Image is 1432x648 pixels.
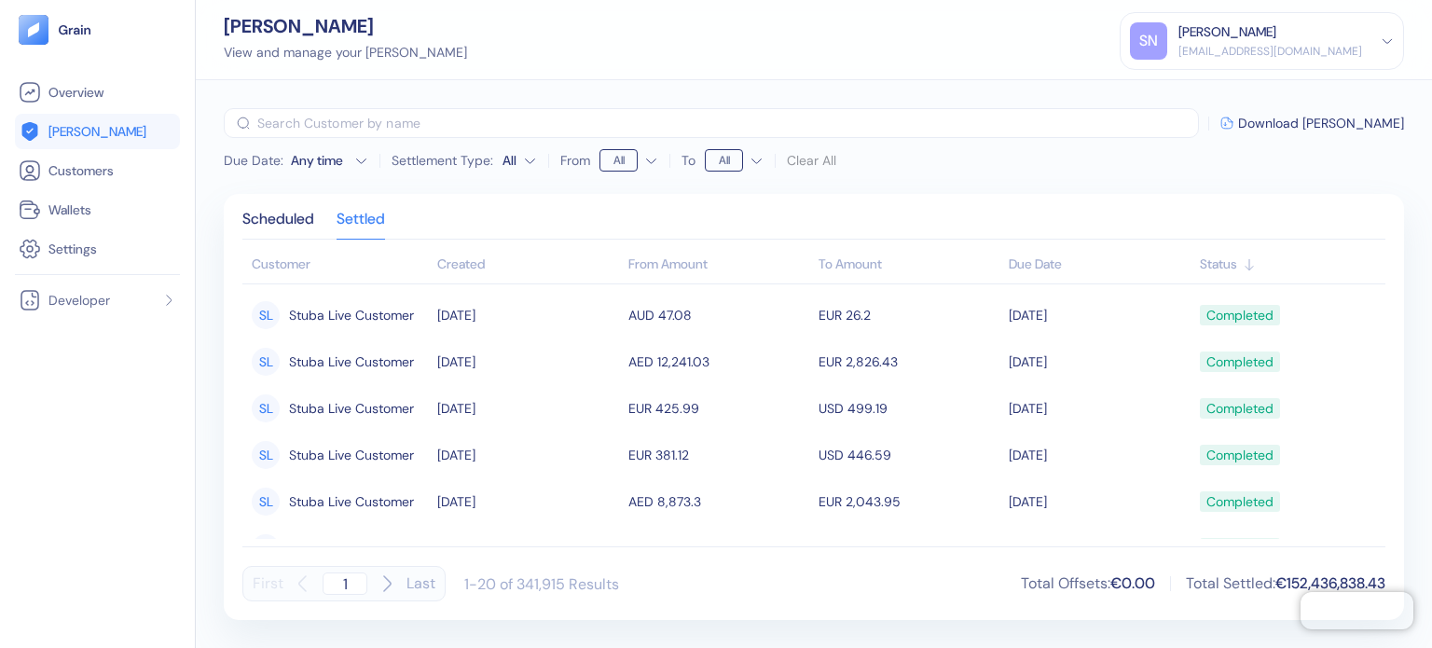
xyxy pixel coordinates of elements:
[437,255,618,274] div: Sort ascending
[1186,572,1385,595] div: Total Settled :
[1178,43,1362,60] div: [EMAIL_ADDRESS][DOMAIN_NAME]
[19,199,176,221] a: Wallets
[624,525,814,572] td: AED 9,870.09
[1238,117,1404,130] span: Download [PERSON_NAME]
[289,346,414,378] span: Stuba Live Customer
[1206,532,1274,564] div: Completed
[1130,22,1167,60] div: SN
[433,292,623,338] td: [DATE]
[814,432,1004,478] td: USD 446.59
[19,159,176,182] a: Customers
[814,247,1004,284] th: To Amount
[406,566,435,601] button: Last
[257,108,1199,138] input: Search Customer by name
[48,161,114,180] span: Customers
[814,338,1004,385] td: EUR 2,826.43
[19,120,176,143] a: [PERSON_NAME]
[48,83,103,102] span: Overview
[624,292,814,338] td: AUD 47.08
[224,151,283,170] span: Due Date :
[624,385,814,432] td: EUR 425.99
[48,240,97,258] span: Settings
[599,145,658,175] button: From
[392,154,493,167] label: Settlement Type:
[242,247,433,284] th: Customer
[1275,573,1385,593] span: €152,436,838.43
[252,488,280,516] div: SL
[289,486,414,517] span: Stuba Live Customer
[1004,338,1194,385] td: [DATE]
[624,338,814,385] td: AED 12,241.03
[289,299,414,331] span: Stuba Live Customer
[503,145,537,175] button: Settlement Type:
[252,534,280,562] div: SL
[1206,486,1274,517] div: Completed
[224,17,467,35] div: [PERSON_NAME]
[814,525,1004,572] td: EUR 2,272.47
[1004,385,1194,432] td: [DATE]
[1301,592,1413,629] iframe: Chatra live chat
[337,213,385,239] div: Settled
[560,154,590,167] label: From
[252,394,280,422] div: SL
[252,301,280,329] div: SL
[289,439,414,471] span: Stuba Live Customer
[252,348,280,376] div: SL
[1206,439,1274,471] div: Completed
[289,532,414,564] span: Stuba Live Customer
[224,151,368,170] button: Due Date:Any time
[433,338,623,385] td: [DATE]
[1206,346,1274,378] div: Completed
[1110,573,1155,593] span: €0.00
[1004,478,1194,525] td: [DATE]
[19,15,48,45] img: logo-tablet-V2.svg
[19,238,176,260] a: Settings
[1004,432,1194,478] td: [DATE]
[1004,292,1194,338] td: [DATE]
[464,574,619,594] div: 1-20 of 341,915 Results
[624,478,814,525] td: AED 8,873.3
[1200,255,1376,274] div: Sort ascending
[1009,255,1190,274] div: Sort ascending
[48,122,146,141] span: [PERSON_NAME]
[224,43,467,62] div: View and manage your [PERSON_NAME]
[433,385,623,432] td: [DATE]
[814,292,1004,338] td: EUR 26.2
[1021,572,1155,595] div: Total Offsets :
[291,151,347,170] div: Any time
[242,213,314,239] div: Scheduled
[1220,117,1404,130] button: Download [PERSON_NAME]
[1206,393,1274,424] div: Completed
[814,478,1004,525] td: EUR 2,043.95
[624,247,814,284] th: From Amount
[1206,299,1274,331] div: Completed
[1004,525,1194,572] td: [DATE]
[433,478,623,525] td: [DATE]
[624,432,814,478] td: EUR 381.12
[705,145,764,175] button: To
[253,566,283,601] button: First
[252,441,280,469] div: SL
[48,291,110,310] span: Developer
[433,525,623,572] td: [DATE]
[1178,22,1276,42] div: [PERSON_NAME]
[48,200,91,219] span: Wallets
[19,81,176,103] a: Overview
[814,385,1004,432] td: USD 499.19
[289,393,414,424] span: Stuba Live Customer
[58,23,92,36] img: logo
[682,154,695,167] label: To
[433,432,623,478] td: [DATE]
